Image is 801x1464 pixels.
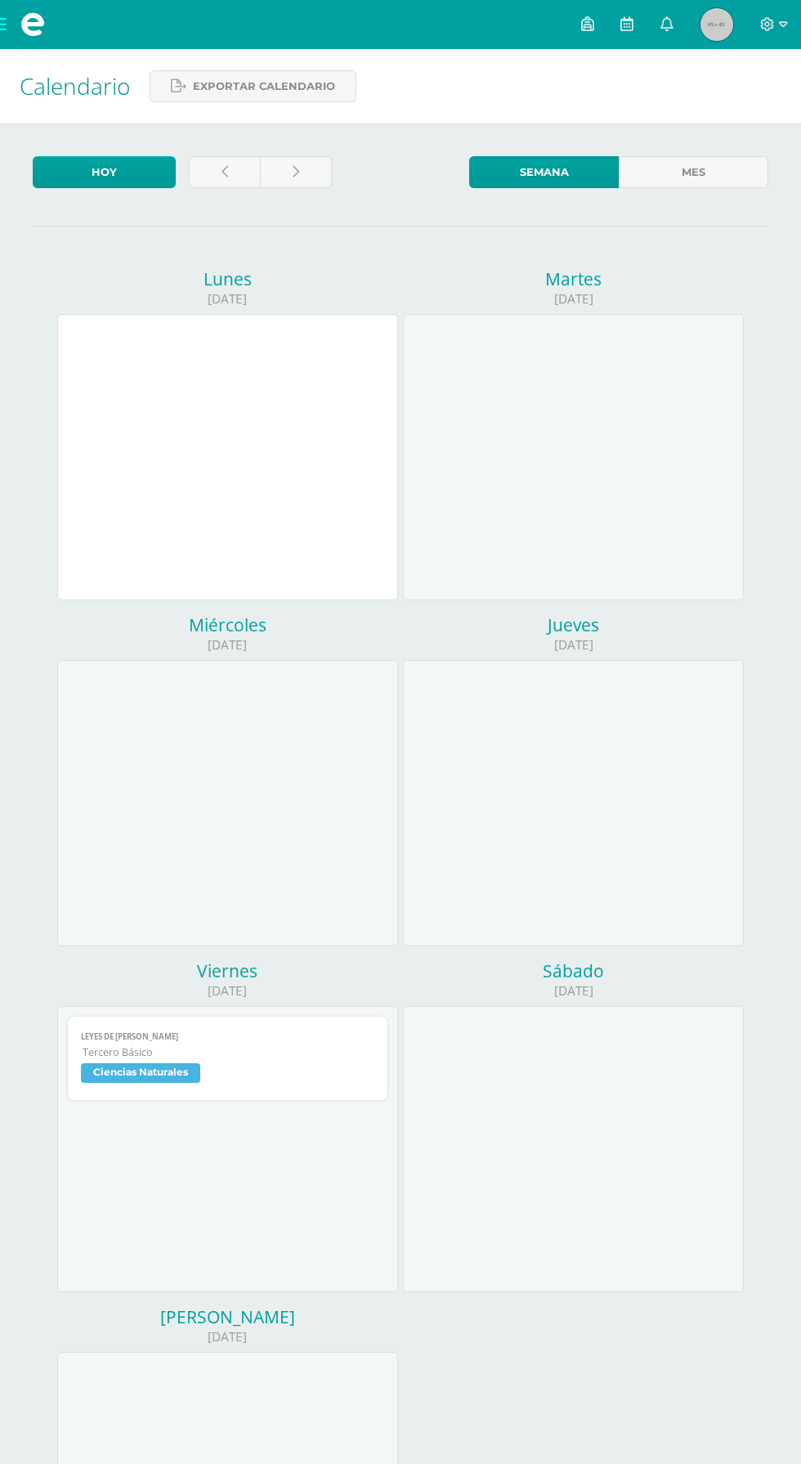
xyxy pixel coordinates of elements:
[403,267,744,290] div: Martes
[57,613,398,636] div: Miércoles
[403,636,744,653] div: [DATE]
[57,1305,398,1328] div: [PERSON_NAME]
[57,290,398,308] div: [DATE]
[57,982,398,999] div: [DATE]
[57,267,398,290] div: Lunes
[700,8,733,41] img: 45x45
[193,71,335,101] span: Exportar calendario
[81,1063,200,1083] span: Ciencias Naturales
[619,156,768,188] a: Mes
[403,613,744,636] div: Jueves
[33,156,176,188] a: Hoy
[403,982,744,999] div: [DATE]
[469,156,619,188] a: Semana
[57,1328,398,1345] div: [DATE]
[57,959,398,982] div: Viernes
[67,1016,387,1101] a: Leyes de [PERSON_NAME]Tercero BásicoCiencias Naturales
[403,959,744,982] div: Sábado
[83,1045,374,1059] span: Tercero Básico
[57,636,398,653] div: [DATE]
[403,290,744,308] div: [DATE]
[81,1031,374,1042] span: Leyes de [PERSON_NAME]
[20,70,130,101] span: Calendario
[150,70,356,102] a: Exportar calendario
